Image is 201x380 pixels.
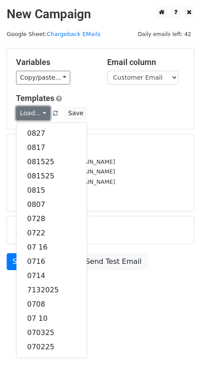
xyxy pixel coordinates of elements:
a: 070325 [16,326,87,340]
a: 081525 [16,155,87,169]
a: Templates [16,93,54,103]
h5: Email column [107,57,185,67]
a: Chargeback EMails [47,31,100,37]
h5: Variables [16,57,94,67]
small: [EMAIL_ADDRESS][DOMAIN_NAME] [16,168,115,175]
a: 07 16 [16,240,87,255]
small: [EMAIL_ADDRESS][DOMAIN_NAME] [16,158,115,165]
button: Save [64,106,87,120]
a: 0827 [16,126,87,141]
a: 0817 [16,141,87,155]
h5: 11 Recipients [16,143,185,153]
a: Load... [16,106,50,120]
a: 0728 [16,212,87,226]
a: 070225 [16,340,87,354]
span: Daily emails left: 42 [135,29,194,39]
a: 0722 [16,226,87,240]
a: 081525 [16,169,87,183]
a: Send [7,253,36,270]
a: 0815 [16,183,87,198]
a: 07 10 [16,311,87,326]
small: Google Sheet: [7,31,100,37]
a: 7132025 [16,283,87,297]
small: [EMAIL_ADDRESS][DOMAIN_NAME] [16,178,115,185]
h5: Advanced [16,225,185,235]
a: 0807 [16,198,87,212]
a: 0708 [16,297,87,311]
a: Copy/paste... [16,71,70,85]
a: 0714 [16,269,87,283]
a: Daily emails left: 42 [135,31,194,37]
iframe: Chat Widget [157,337,201,380]
a: Send Test Email [80,253,147,270]
h2: New Campaign [7,7,194,22]
a: 0716 [16,255,87,269]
